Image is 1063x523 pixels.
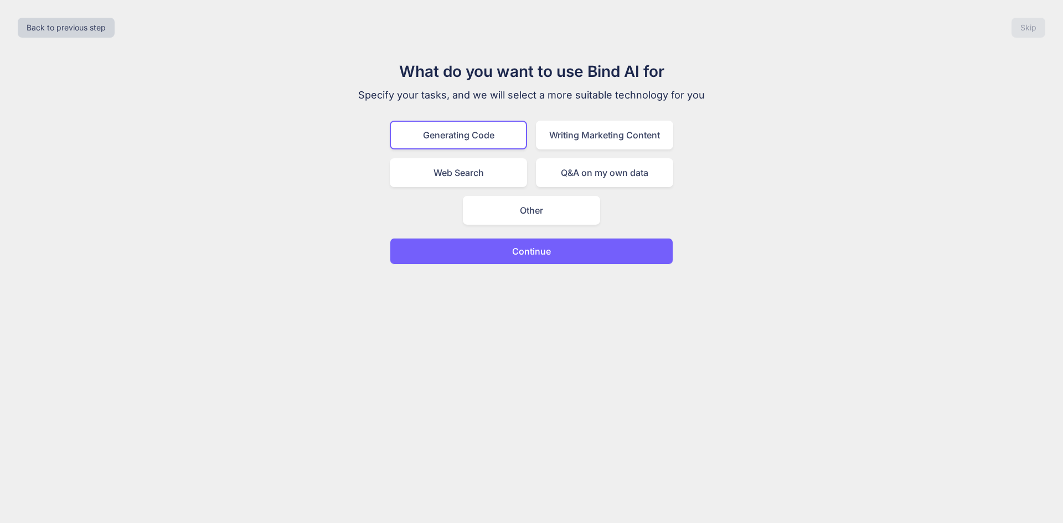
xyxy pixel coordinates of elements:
[390,121,527,149] div: Generating Code
[345,60,718,83] h1: What do you want to use Bind AI for
[1012,18,1045,38] button: Skip
[512,245,551,258] p: Continue
[536,158,673,187] div: Q&A on my own data
[18,18,115,38] button: Back to previous step
[390,158,527,187] div: Web Search
[536,121,673,149] div: Writing Marketing Content
[345,87,718,103] p: Specify your tasks, and we will select a more suitable technology for you
[390,238,673,265] button: Continue
[463,196,600,225] div: Other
